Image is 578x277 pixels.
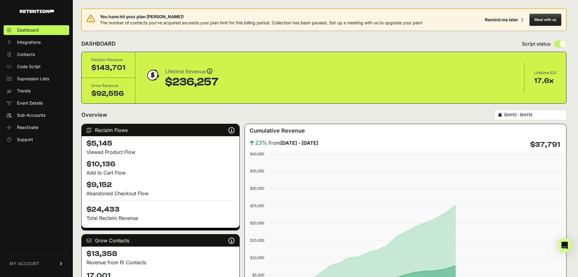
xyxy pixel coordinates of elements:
a: Dashboard [4,25,69,35]
div: 17.6x [534,76,556,86]
h2: Overview [81,111,107,119]
a: Sub-Accounts [4,110,69,120]
a: Integrations [4,37,69,47]
span: Contacts [17,51,35,57]
text: $40,000 [250,152,264,156]
span: MY ACCOUNT [10,261,39,267]
h4: $13,358 [86,249,235,259]
div: Viewed Product Flow [86,148,235,156]
span: Code Script [17,64,41,70]
div: Grow Revenue [91,83,125,89]
div: Abandoned Checkout Flow [86,190,235,197]
text: $20,000 [250,221,264,225]
strong: [DATE] - [DATE] [280,140,318,146]
h2: DASHBOARD [81,40,116,48]
h4: $24,433 [86,201,235,214]
span: You have hit your plan [PERSON_NAME]! [100,14,423,20]
h4: $37,791 [530,140,560,150]
h3: Cumulative Revenue [250,126,305,135]
span: Script status [522,40,551,47]
span: Dashboard [17,27,39,33]
div: Grow Contacts [82,234,239,247]
div: $92,556 [91,89,125,99]
span: Support [17,137,33,143]
img: dollar-coin-05c43ed7efb7bc0c12610022525b4bbbb207c7efeef5aecc26f025e68dcafac9.png [145,68,160,83]
text: $35,000 [250,169,264,173]
text: $10,000 [250,255,264,260]
p: Total Reclaim Revenue [86,214,235,222]
button: Meet with us [529,14,561,26]
button: Remind me later [482,14,526,25]
span: Supression Lists [17,76,49,82]
span: Reactivate [17,124,38,130]
a: Contacts [4,50,69,59]
span: Sub-Accounts [17,112,46,118]
a: Trends [4,86,69,96]
div: Lifetime Revenue [165,68,218,76]
h4: $10,136 [86,159,235,169]
span: From [269,139,318,147]
a: Reactivate [4,123,69,132]
a: Support [4,135,69,144]
span: Integrations [17,39,41,45]
span: The number of contacts you've acquired exceeds your plan limit for this billing period. Collectio... [100,20,423,25]
a: Supression Lists [4,74,69,84]
a: Event Details [4,98,69,108]
div: Add to Cart Flow [86,169,235,176]
div: Lifetime ROI [534,70,556,76]
span: Event Details [17,100,43,106]
p: Revenue from R! Contacts [86,259,235,266]
img: Retention.com [20,10,54,13]
text: $25,000 [250,203,264,208]
h4: $9,152 [86,180,235,190]
h4: $5,145 [86,139,235,148]
div: Reclaim Revenue [91,57,125,63]
text: $30,000 [250,186,264,191]
div: Reclaim Flows [82,124,239,136]
div: Remind me later [485,17,518,23]
div: $236,257 [165,76,218,88]
a: Code Script [4,62,69,71]
span: Trends [17,88,31,94]
span: 23% [255,139,267,147]
a: MY ACCOUNT [4,254,69,273]
div: $143,701 [91,63,125,73]
div: Open Intercom Messenger [557,238,572,253]
text: $15,000 [250,238,264,243]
